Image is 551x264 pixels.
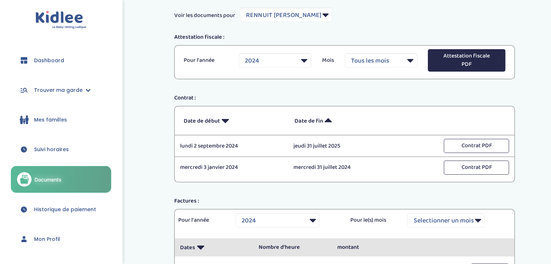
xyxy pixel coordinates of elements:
p: Pour l'année [178,216,225,225]
p: Nombre d’heure [259,243,326,252]
a: Dashboard [11,47,111,73]
p: Date de début [184,112,284,129]
span: Suivi horaires [34,146,69,153]
img: logo.svg [36,11,87,29]
p: jeudi 31 juillet 2025 [293,142,396,150]
span: Mes familles [34,116,67,124]
a: Historique de paiement [11,196,111,222]
p: Mois [322,56,334,65]
span: Dashboard [34,57,64,64]
p: Dates [180,238,248,256]
div: Contrat : [169,94,520,102]
span: Historique de paiement [34,206,96,213]
a: Mes familles [11,107,111,133]
p: montant [337,243,405,252]
div: Factures : [169,197,520,205]
button: Contrat PDF [444,161,509,175]
a: Suivi horaires [11,136,111,162]
span: Mon Profil [34,235,60,243]
button: Contrat PDF [444,139,509,153]
a: Documents [11,166,111,193]
a: Contrat PDF [444,163,509,171]
p: Pour le(s) mois [350,216,396,225]
p: mercredi 31 juillet 2024 [293,163,396,172]
p: lundi 2 septembre 2024 [180,142,283,150]
a: Mon Profil [11,226,111,252]
p: Pour l'année [184,56,228,65]
span: Trouver ma garde [34,86,83,94]
p: Date de fin [295,112,395,129]
a: Trouver ma garde [11,77,111,103]
span: Documents [34,176,62,183]
div: Attestation fiscale : [169,33,520,42]
p: mercredi 3 janvier 2024 [180,163,283,172]
a: Contrat PDF [444,142,509,150]
button: Attestation fiscale PDF [428,49,505,72]
span: Voir les documents pour [174,11,235,20]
